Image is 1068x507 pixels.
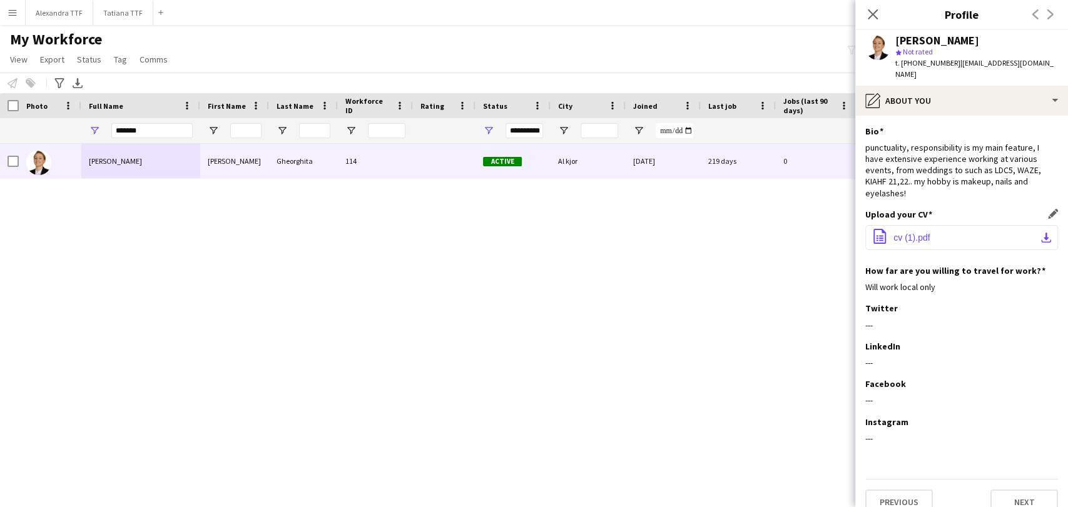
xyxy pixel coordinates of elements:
h3: Twitter [865,303,898,314]
span: t. [PHONE_NUMBER] [895,58,960,68]
h3: Upload your CV [865,209,932,220]
input: Last Name Filter Input [299,123,330,138]
div: [PERSON_NAME] [200,144,269,178]
button: Open Filter Menu [208,125,219,136]
span: [PERSON_NAME] [89,156,142,166]
a: Export [35,51,69,68]
button: Open Filter Menu [633,125,644,136]
span: Export [40,54,64,65]
button: Tatiana TTF [93,1,153,25]
input: Joined Filter Input [656,123,693,138]
div: Will work local only [865,281,1058,293]
h3: Bio [865,126,883,137]
span: Tag [114,54,127,65]
span: Rating [420,101,444,111]
div: --- [865,394,1058,406]
button: Open Filter Menu [89,125,100,136]
span: Full Name [89,101,123,111]
input: First Name Filter Input [230,123,262,138]
button: cv (1).pdf [865,225,1058,250]
input: City Filter Input [581,123,618,138]
span: Not rated [903,47,933,56]
button: Open Filter Menu [345,125,357,136]
span: | [EMAIL_ADDRESS][DOMAIN_NAME] [895,58,1054,79]
span: Workforce ID [345,96,390,115]
h3: How far are you willing to travel for work? [865,265,1045,276]
div: --- [865,319,1058,331]
div: 0 [776,144,857,178]
a: Status [72,51,106,68]
div: Gheorghita [269,144,338,178]
button: Open Filter Menu [483,125,494,136]
input: Workforce ID Filter Input [368,123,405,138]
span: Photo [26,101,48,111]
h3: Facebook [865,378,906,389]
input: Full Name Filter Input [111,123,193,138]
span: First Name [208,101,246,111]
span: cv (1).pdf [893,233,930,243]
div: Al kjor [551,144,626,178]
span: Status [77,54,101,65]
span: Active [483,157,522,166]
span: Joined [633,101,658,111]
a: View [5,51,33,68]
h3: Profile [855,6,1068,23]
h3: Instagram [865,416,908,428]
h3: LinkedIn [865,341,900,352]
div: punctuality, responsibility is my main feature, I have extensive experience working at various ev... [865,142,1058,199]
a: Comms [135,51,173,68]
div: [PERSON_NAME] [895,35,979,46]
div: 114 [338,144,413,178]
div: About you [855,86,1068,116]
app-action-btn: Advanced filters [52,76,67,91]
div: --- [865,357,1058,368]
span: Last Name [277,101,313,111]
a: Tag [109,51,132,68]
app-action-btn: Export XLSX [70,76,85,91]
div: 219 days [701,144,776,178]
span: My Workforce [10,30,102,49]
span: Jobs (last 90 days) [783,96,835,115]
span: Status [483,101,507,111]
button: Alexandra TTF [26,1,93,25]
span: Comms [140,54,168,65]
div: --- [865,433,1058,444]
span: View [10,54,28,65]
span: City [558,101,572,111]
img: Tatiana Gheorghita [26,150,51,175]
button: Open Filter Menu [558,125,569,136]
div: [DATE] [626,144,701,178]
button: Open Filter Menu [277,125,288,136]
span: Last job [708,101,736,111]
